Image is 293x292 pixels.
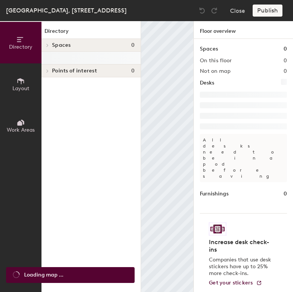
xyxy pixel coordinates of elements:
[200,79,214,87] h1: Desks
[284,58,287,64] h2: 0
[12,85,29,92] span: Layout
[230,5,245,17] button: Close
[284,190,287,198] h1: 0
[209,257,273,277] p: Companies that use desk stickers have up to 25% more check-ins.
[200,68,230,74] h2: Not on map
[131,42,135,48] span: 0
[194,21,293,39] h1: Floor overview
[198,7,206,14] img: Undo
[7,127,35,133] span: Work Areas
[200,45,218,53] h1: Spaces
[284,45,287,53] h1: 0
[9,44,32,50] span: Directory
[141,21,193,292] canvas: Map
[209,280,253,286] span: Get your stickers
[200,190,229,198] h1: Furnishings
[41,27,141,39] h1: Directory
[209,238,273,254] h4: Increase desk check-ins
[209,223,226,235] img: Sticker logo
[200,58,232,64] h2: On this floor
[52,68,97,74] span: Points of interest
[209,280,262,286] a: Get your stickers
[6,6,127,15] div: [GEOGRAPHIC_DATA], [STREET_ADDRESS]
[24,271,63,279] span: Loading map ...
[131,68,135,74] span: 0
[200,134,287,182] p: All desks need to be in a pod before saving
[210,7,218,14] img: Redo
[52,42,71,48] span: Spaces
[284,68,287,74] h2: 0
